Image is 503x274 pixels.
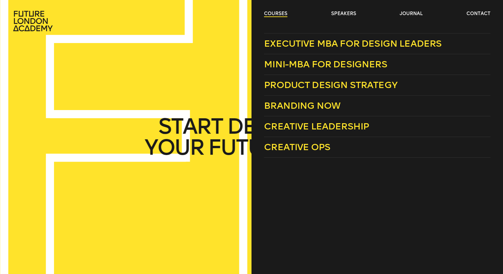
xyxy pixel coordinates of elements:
span: Creative Ops [264,142,330,152]
a: Creative Ops [264,137,490,158]
a: courses [264,11,287,17]
span: Branding Now [264,100,340,111]
a: journal [400,11,423,17]
a: contact [466,11,490,17]
span: Creative Leadership [264,121,369,132]
span: Executive MBA for Design Leaders [264,38,441,49]
a: Product Design Strategy [264,75,490,96]
a: Executive MBA for Design Leaders [264,33,490,54]
a: speakers [331,11,356,17]
span: Product Design Strategy [264,80,397,90]
span: Mini-MBA for Designers [264,59,387,70]
a: Creative Leadership [264,116,490,137]
a: Branding Now [264,96,490,116]
a: Mini-MBA for Designers [264,54,490,75]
